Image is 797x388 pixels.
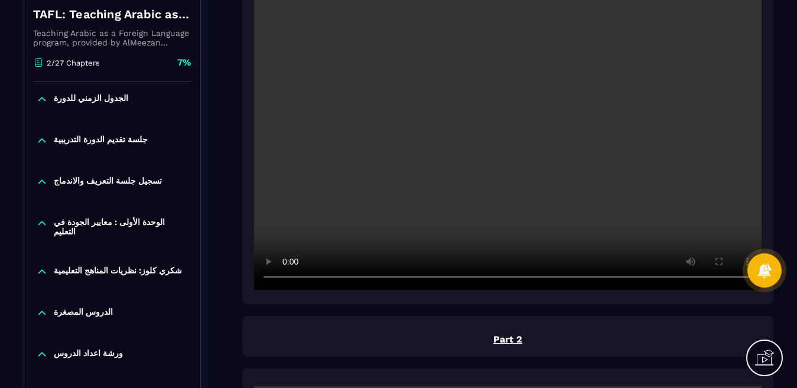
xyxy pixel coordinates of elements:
p: الجدول الزمني للدورة [54,93,128,105]
p: جلسة تقديم الدورة التدريبية [54,135,148,146]
p: تسجيل جلسة التعريف والاندماج [54,176,162,188]
u: Part 2 [493,334,522,345]
p: 2/27 Chapters [47,58,100,67]
p: الدروس المصغرة [54,307,113,319]
h4: TAFL: Teaching Arabic as a Foreign Language program - June [33,6,191,22]
p: شكري كلوز: نظریات المناھج التعلیمیة [54,266,182,278]
p: Teaching Arabic as a Foreign Language program, provided by AlMeezan Academy in the [GEOGRAPHIC_DATA] [33,28,191,47]
p: ورشة اعداد الدروس [54,348,123,360]
p: 7% [177,56,191,69]
p: الوحدة الأولى : معايير الجودة في التعليم [54,217,188,236]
